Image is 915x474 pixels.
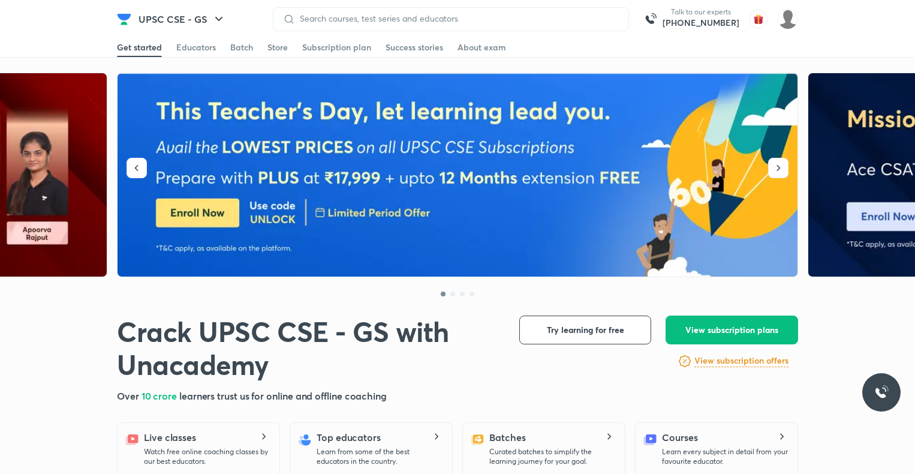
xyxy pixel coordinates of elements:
p: Watch free online coaching classes by our best educators. [144,447,270,466]
input: Search courses, test series and educators [295,14,619,23]
h5: Top educators [317,430,381,445]
img: Company Logo [117,12,131,26]
div: Educators [176,41,216,53]
a: Get started [117,38,162,57]
h1: Crack UPSC CSE - GS with Unacademy [117,316,500,382]
div: Get started [117,41,162,53]
h6: View subscription offers [694,355,788,367]
a: Store [267,38,288,57]
a: About exam [457,38,506,57]
img: call-us [639,7,663,31]
img: ttu [874,385,889,400]
span: View subscription plans [685,324,778,336]
p: Talk to our experts [663,7,739,17]
img: Abhijeet Srivastav [778,9,798,29]
h5: Courses [662,430,697,445]
div: Success stories [386,41,443,53]
div: Batch [230,41,253,53]
span: 10 crore [142,389,179,402]
a: Success stories [386,38,443,57]
a: Educators [176,38,216,57]
h5: Live classes [144,430,196,445]
img: avatar [749,10,768,29]
p: Curated batches to simplify the learning journey for your goal. [489,447,615,466]
span: Try learning for free [547,324,624,336]
button: UPSC CSE - GS [131,7,233,31]
p: Learn every subject in detail from your favourite educator. [662,447,788,466]
div: Store [267,41,288,53]
a: View subscription offers [694,354,788,368]
button: Try learning for free [519,316,651,344]
div: Subscription plan [302,41,371,53]
p: Learn from some of the best educators in the country. [317,447,443,466]
a: Subscription plan [302,38,371,57]
a: Batch [230,38,253,57]
div: About exam [457,41,506,53]
span: Over [117,389,142,402]
span: learners trust us for online and offline coaching [179,389,387,402]
a: [PHONE_NUMBER] [663,17,739,29]
h5: Batches [489,430,525,445]
button: View subscription plans [666,316,798,344]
